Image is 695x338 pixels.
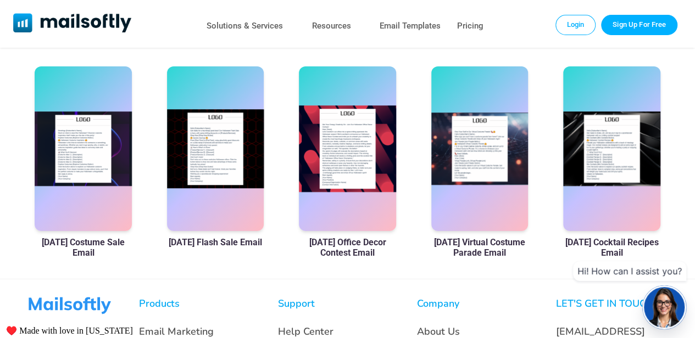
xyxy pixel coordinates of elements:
[417,325,460,338] a: About Us
[573,261,686,281] div: Hi! How can I assist you?
[13,13,131,35] a: Mailsoftly
[299,237,396,258] a: [DATE] Office Decor Contest Email
[457,18,483,34] a: Pricing
[6,325,133,336] span: ♥️ Made with love in [US_STATE]
[563,237,660,258] a: [DATE] Cocktail Recipes Email
[35,237,132,258] a: [DATE] Costume Sale Email
[207,18,283,34] a: Solutions & Services
[555,15,596,35] a: Login
[312,18,351,34] a: Resources
[278,325,333,338] a: Help Center
[431,237,529,258] a: [DATE] Virtual Costume Parade Email
[601,15,677,35] a: Trial
[139,325,214,338] a: Email Marketing
[169,237,262,247] a: [DATE] Flash Sale Email
[380,18,441,34] a: Email Templates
